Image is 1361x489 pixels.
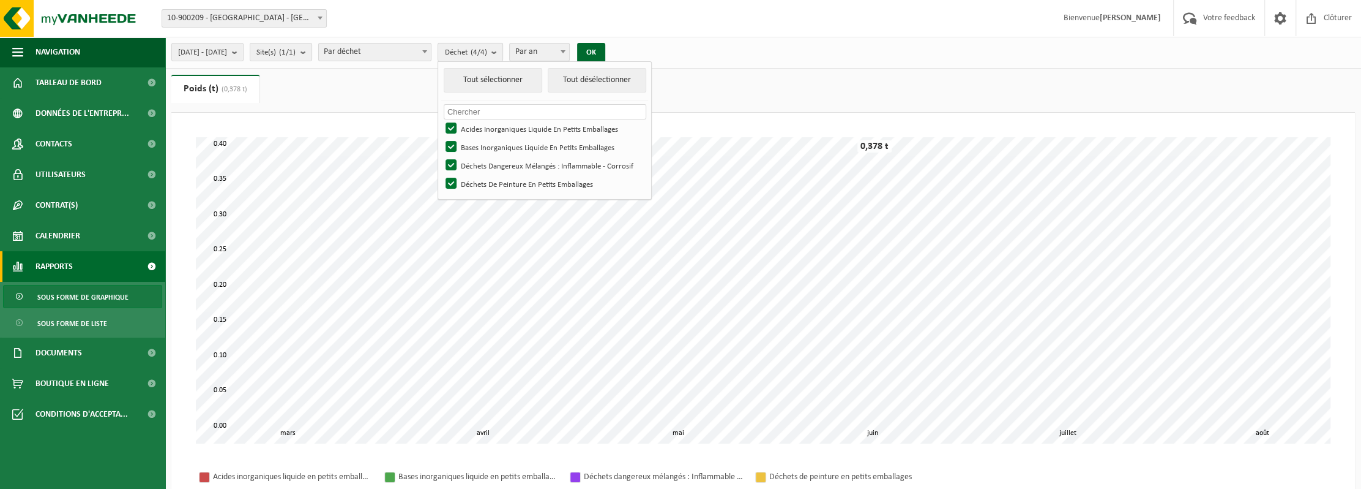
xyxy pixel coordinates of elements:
div: 0,378 t [857,140,892,153]
a: Sous forme de graphique [3,285,162,308]
span: Boutique en ligne [35,368,109,399]
span: Tableau de bord [35,67,102,98]
input: Chercher [444,104,646,119]
strong: [PERSON_NAME] [1100,13,1161,23]
a: Sous forme de liste [3,311,162,335]
span: Documents [35,338,82,368]
div: Déchets dangereux mélangés : Inflammable - Corrosif [584,469,743,485]
label: Acides Inorganiques Liquide En Petits Emballages [443,119,646,138]
button: Déchet(4/4) [438,43,503,61]
span: Calendrier [35,221,80,251]
button: [DATE] - [DATE] [171,43,244,61]
span: 10-900209 - IES SAINT LUC LIÈGE - LIÈGE [162,10,326,27]
div: Déchets de peinture en petits emballages [769,469,928,485]
span: Rapports [35,251,73,282]
span: Navigation [35,37,80,67]
span: Par déchet [319,44,431,61]
span: Conditions d'accepta... [35,399,128,430]
button: Site(s)(1/1) [250,43,312,61]
span: [DATE] - [DATE] [178,44,227,62]
label: Déchets De Peinture En Petits Emballages [443,175,646,193]
span: (0,378 t) [218,86,247,93]
span: Sous forme de liste [37,312,107,335]
span: Données de l'entrepr... [35,98,129,129]
div: Acides inorganiques liquide en petits emballages [213,469,372,485]
count: (4/4) [470,48,487,56]
span: Par déchet [318,43,431,61]
span: Utilisateurs [35,159,86,190]
span: 10-900209 - IES SAINT LUC LIÈGE - LIÈGE [162,9,327,28]
span: Contrat(s) [35,190,78,221]
label: Déchets Dangereux Mélangés : Inflammable - Corrosif [443,156,646,175]
count: (1/1) [279,48,296,56]
span: Site(s) [256,44,296,62]
div: Bases inorganiques liquide en petits emballages [398,469,557,485]
button: Tout sélectionner [444,68,542,93]
span: Sous forme de graphique [37,286,129,309]
label: Bases Inorganiques Liquide En Petits Emballages [443,138,646,156]
span: Par an [510,44,569,61]
span: Déchet [444,44,487,62]
span: Contacts [35,129,72,159]
a: Poids (t) [171,75,259,103]
button: Tout désélectionner [548,68,646,93]
span: Par an [509,43,570,61]
button: OK [577,43,605,63]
